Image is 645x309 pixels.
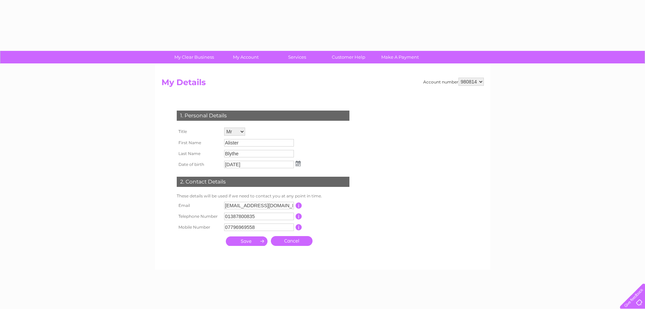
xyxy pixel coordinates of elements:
[177,177,349,187] div: 2. Contact Details
[166,51,222,63] a: My Clear Business
[175,148,222,159] th: Last Name
[321,51,377,63] a: Customer Help
[296,213,302,219] input: Information
[175,159,222,170] th: Date of birth
[296,202,302,209] input: Information
[296,224,302,230] input: Information
[175,200,222,211] th: Email
[175,126,222,137] th: Title
[175,211,222,222] th: Telephone Number
[226,236,267,246] input: Submit
[271,236,313,246] a: Cancel
[423,78,484,86] div: Account number
[175,137,222,148] th: First Name
[177,111,349,121] div: 1. Personal Details
[175,192,351,200] td: These details will be used if we need to contact you at any point in time.
[296,161,301,166] img: ...
[175,222,222,233] th: Mobile Number
[372,51,428,63] a: Make A Payment
[269,51,325,63] a: Services
[218,51,274,63] a: My Account
[162,78,484,91] h2: My Details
